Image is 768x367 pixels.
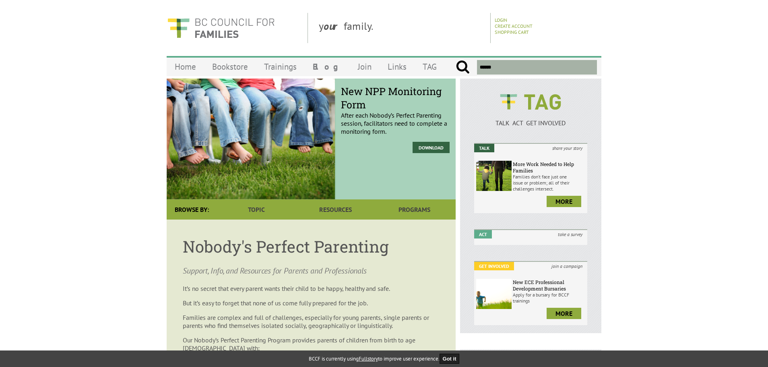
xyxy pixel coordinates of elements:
[553,230,587,238] i: take a survey
[547,144,587,152] i: share your story
[256,57,305,76] a: Trainings
[183,313,440,330] p: Families are complex and full of challenges, especially for young parents, single parents or pare...
[204,57,256,76] a: Bookstore
[474,119,587,127] p: TALK ACT GET INVOLVED
[380,57,415,76] a: Links
[474,262,514,270] em: Get Involved
[513,292,585,304] p: Apply for a bursary for BCCF trainings
[495,17,507,23] a: Login
[547,308,581,319] a: more
[305,57,350,76] a: Blog
[217,199,296,220] a: Topic
[183,284,440,292] p: It’s no secret that every parent wants their child to be happy, healthy and safe.
[513,174,585,192] p: Families don’t face just one issue or problem; all of their challenges intersect.
[167,13,275,43] img: BC Council for FAMILIES
[495,23,533,29] a: Create Account
[495,29,529,35] a: Shopping Cart
[513,161,585,174] h6: More Work Needed to Help Families
[350,57,380,76] a: Join
[296,199,375,220] a: Resources
[413,142,450,153] a: Download
[183,336,440,352] p: Our Nobody’s Perfect Parenting Program provides parents of children from birth to age [DEMOGRAPHI...
[415,57,445,76] a: TAG
[167,57,204,76] a: Home
[183,299,440,307] p: But it’s easy to forget that none of us come fully prepared for the job.
[375,199,454,220] a: Programs
[440,354,460,364] button: Got it
[183,265,440,276] p: Support, Info, and Resources for Parents and Professionals
[183,236,440,257] h1: Nobody's Perfect Parenting
[341,85,450,111] span: New NPP Monitoring Form
[341,91,450,135] p: After each Nobody’s Perfect Parenting session, facilitators need to complete a monitoring form.
[474,230,492,238] em: Act
[359,355,378,362] a: Fullstory
[547,196,581,207] a: more
[494,87,567,117] img: BCCF's TAG Logo
[474,144,494,152] em: Talk
[513,279,585,292] h6: New ECE Professional Development Bursaries
[547,262,587,270] i: join a campaign
[167,199,217,220] div: Browse By:
[474,111,587,127] a: TALK ACT GET INVOLVED
[456,60,470,75] input: Submit
[324,19,344,33] strong: our
[312,13,491,43] div: y family.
